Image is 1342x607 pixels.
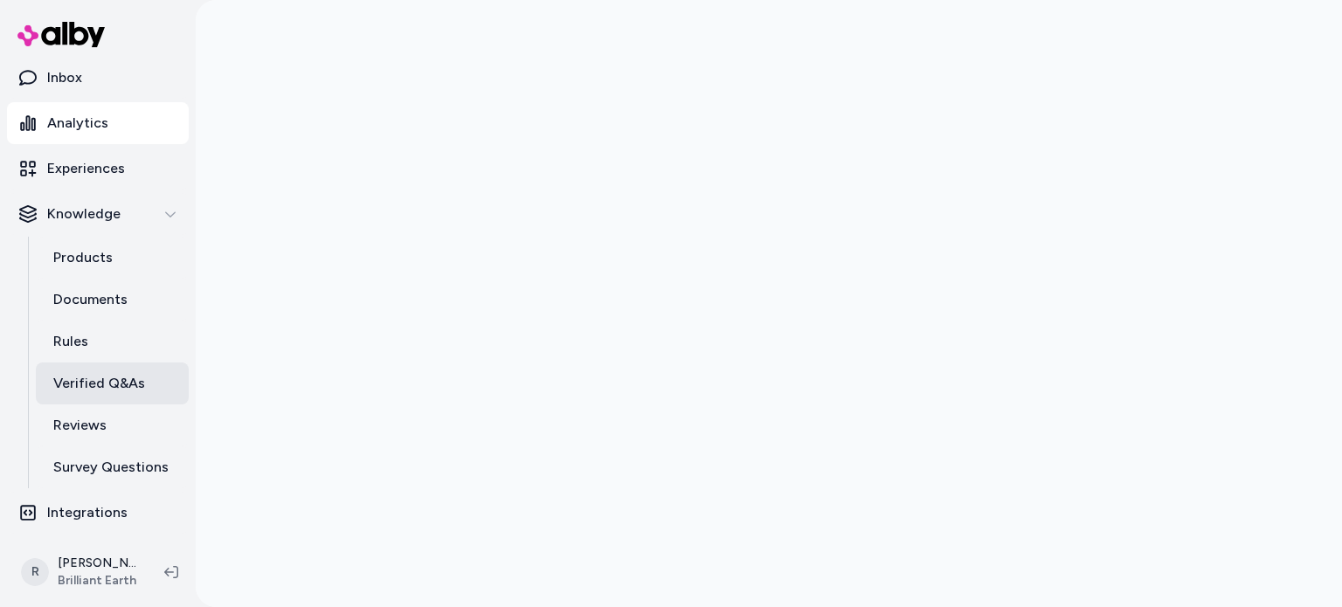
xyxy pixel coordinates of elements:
[58,572,136,590] span: Brilliant Earth
[53,289,128,310] p: Documents
[7,57,189,99] a: Inbox
[36,279,189,321] a: Documents
[7,102,189,144] a: Analytics
[7,148,189,190] a: Experiences
[7,193,189,235] button: Knowledge
[53,457,169,478] p: Survey Questions
[58,555,136,572] p: [PERSON_NAME]
[36,321,189,362] a: Rules
[10,544,150,600] button: R[PERSON_NAME]Brilliant Earth
[36,362,189,404] a: Verified Q&As
[21,558,49,586] span: R
[17,22,105,47] img: alby Logo
[47,203,121,224] p: Knowledge
[47,158,125,179] p: Experiences
[36,237,189,279] a: Products
[47,502,128,523] p: Integrations
[47,113,108,134] p: Analytics
[36,404,189,446] a: Reviews
[47,67,82,88] p: Inbox
[53,415,107,436] p: Reviews
[53,373,145,394] p: Verified Q&As
[53,247,113,268] p: Products
[53,331,88,352] p: Rules
[7,492,189,534] a: Integrations
[36,446,189,488] a: Survey Questions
